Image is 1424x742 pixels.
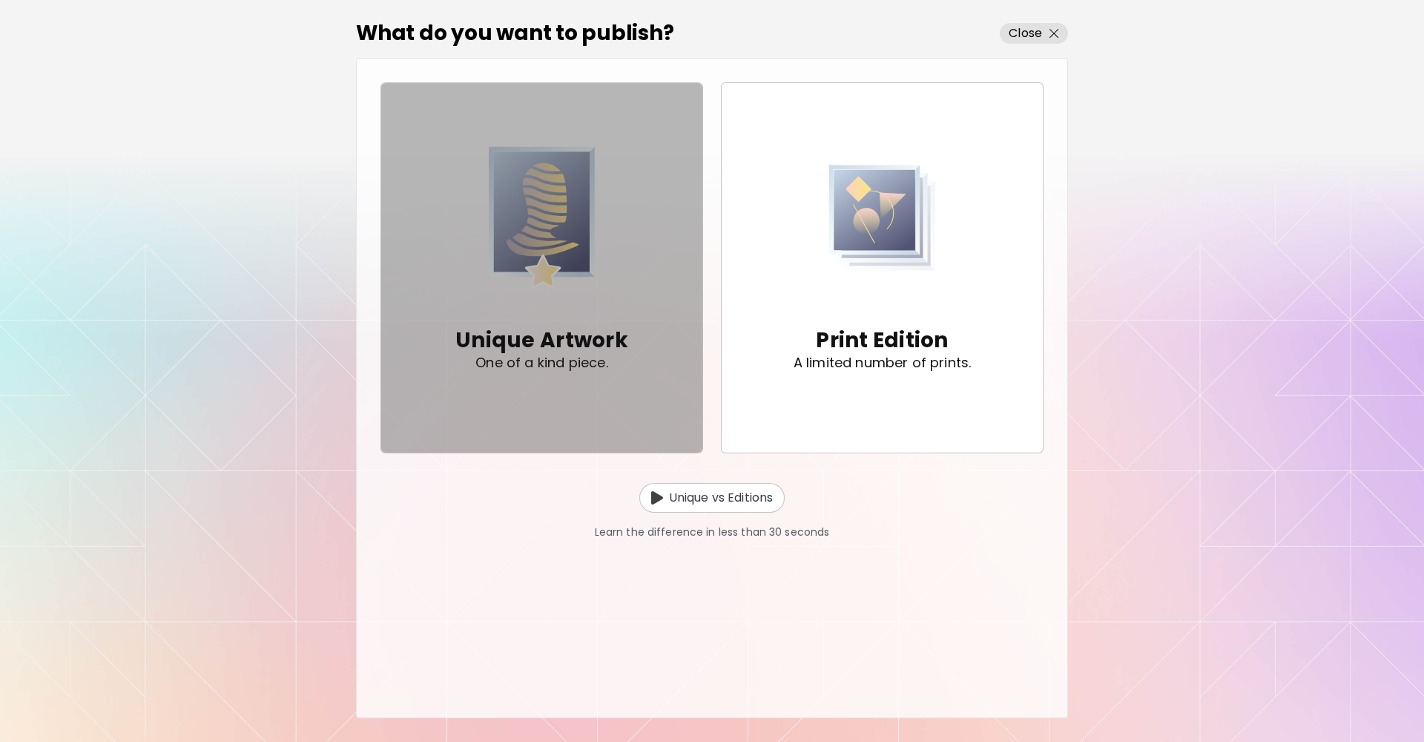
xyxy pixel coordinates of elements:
img: Unique vs Edition [651,491,663,505]
p: Unique vs Editions [669,489,774,507]
button: Unique vs EditionUnique vs Editions [639,483,785,513]
p: Learn the difference in less than 30 seconds [595,525,830,540]
p: Unique Artwork [455,326,628,355]
img: Print Edition [829,138,936,298]
p: One of a kind piece. [475,355,607,370]
p: Print Edition [816,326,948,355]
p: A limited number of prints. [794,355,972,370]
img: Unique Artwork [489,138,596,298]
button: Unique ArtworkUnique ArtworkOne of a kind piece. [380,82,703,453]
button: Print EditionPrint EditionA limited number of prints. [721,82,1044,453]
